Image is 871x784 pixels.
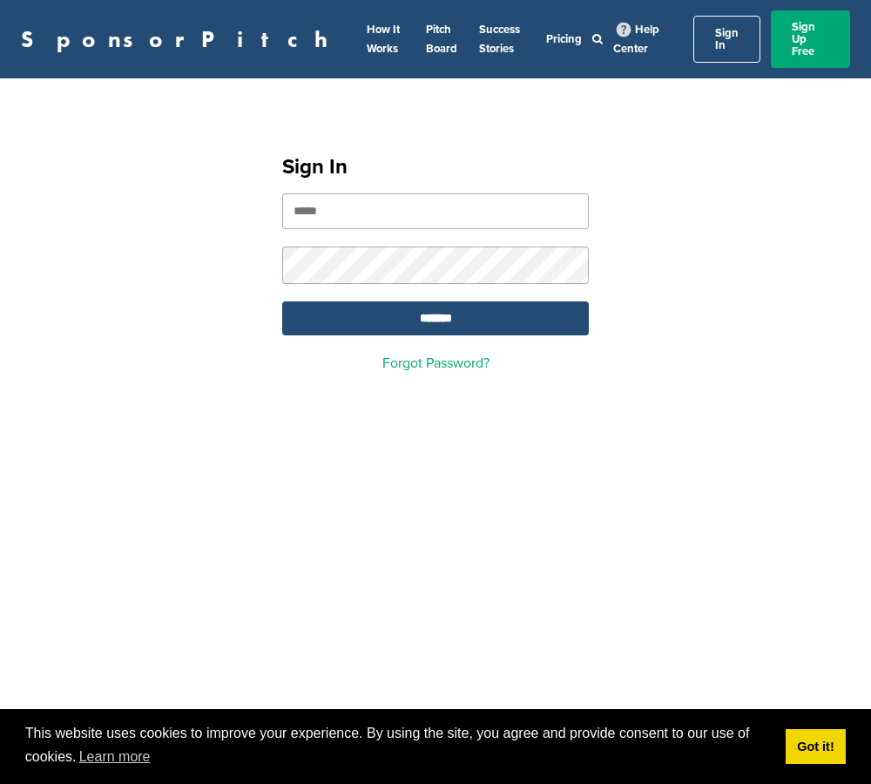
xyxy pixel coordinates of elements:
[786,729,846,764] a: dismiss cookie message
[426,23,457,56] a: Pitch Board
[282,152,589,183] h1: Sign In
[382,355,490,372] a: Forgot Password?
[21,28,339,51] a: SponsorPitch
[25,723,772,770] span: This website uses cookies to improve your experience. By using the site, you agree and provide co...
[77,744,153,770] a: learn more about cookies
[367,23,400,56] a: How It Works
[771,10,850,68] a: Sign Up Free
[546,32,582,46] a: Pricing
[693,16,760,63] a: Sign In
[479,23,520,56] a: Success Stories
[613,19,659,59] a: Help Center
